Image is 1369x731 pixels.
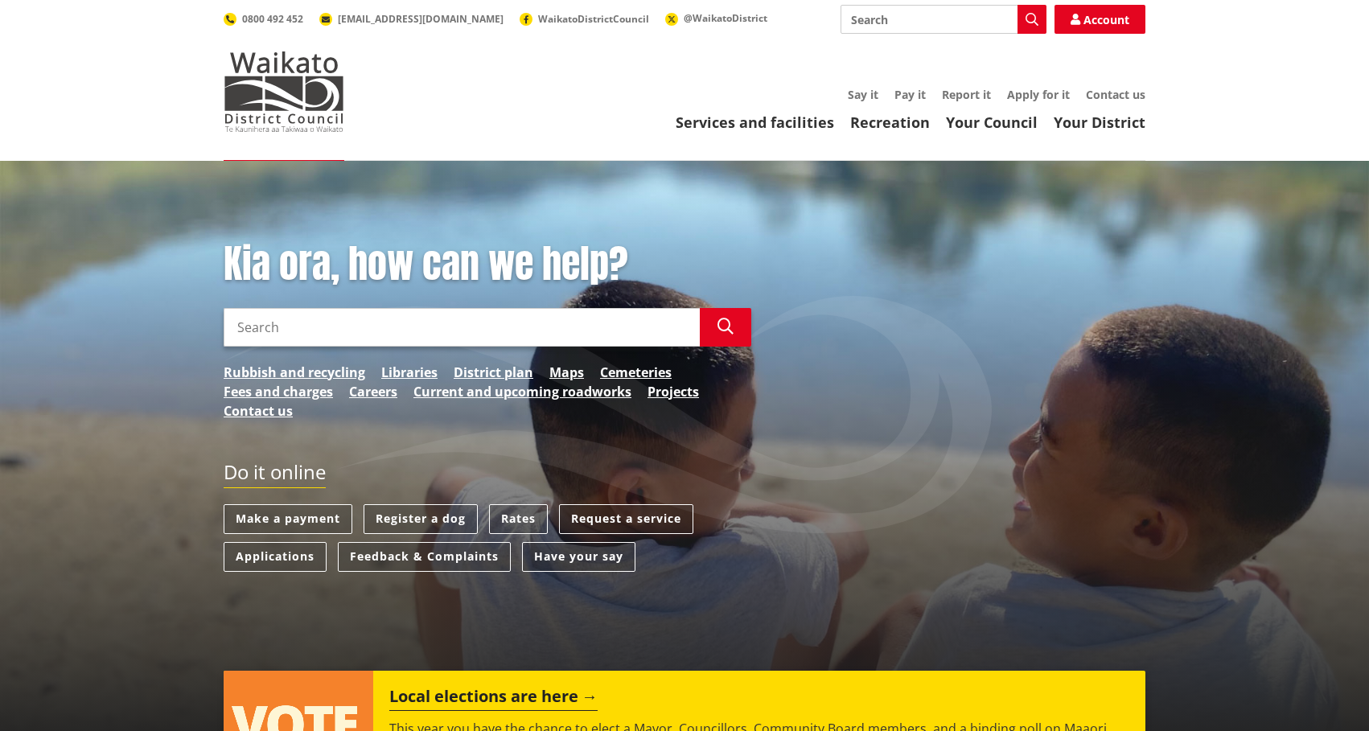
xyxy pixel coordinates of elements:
[349,382,397,401] a: Careers
[413,382,631,401] a: Current and upcoming roadworks
[454,363,533,382] a: District plan
[538,12,649,26] span: WaikatoDistrictCouncil
[520,12,649,26] a: WaikatoDistrictCouncil
[338,542,511,572] a: Feedback & Complaints
[224,241,751,288] h1: Kia ora, how can we help?
[224,363,365,382] a: Rubbish and recycling
[522,542,635,572] a: Have your say
[841,5,1046,34] input: Search input
[559,504,693,534] a: Request a service
[389,687,598,711] h2: Local elections are here
[224,308,700,347] input: Search input
[600,363,672,382] a: Cemeteries
[894,87,926,102] a: Pay it
[224,461,326,489] h2: Do it online
[224,51,344,132] img: Waikato District Council - Te Kaunihera aa Takiwaa o Waikato
[1007,87,1070,102] a: Apply for it
[684,11,767,25] span: @WaikatoDistrict
[224,542,327,572] a: Applications
[850,113,930,132] a: Recreation
[381,363,438,382] a: Libraries
[665,11,767,25] a: @WaikatoDistrict
[848,87,878,102] a: Say it
[338,12,504,26] span: [EMAIL_ADDRESS][DOMAIN_NAME]
[1086,87,1145,102] a: Contact us
[489,504,548,534] a: Rates
[549,363,584,382] a: Maps
[942,87,991,102] a: Report it
[224,12,303,26] a: 0800 492 452
[364,504,478,534] a: Register a dog
[1054,113,1145,132] a: Your District
[224,504,352,534] a: Make a payment
[1054,5,1145,34] a: Account
[647,382,699,401] a: Projects
[319,12,504,26] a: [EMAIL_ADDRESS][DOMAIN_NAME]
[224,401,293,421] a: Contact us
[224,382,333,401] a: Fees and charges
[242,12,303,26] span: 0800 492 452
[946,113,1038,132] a: Your Council
[676,113,834,132] a: Services and facilities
